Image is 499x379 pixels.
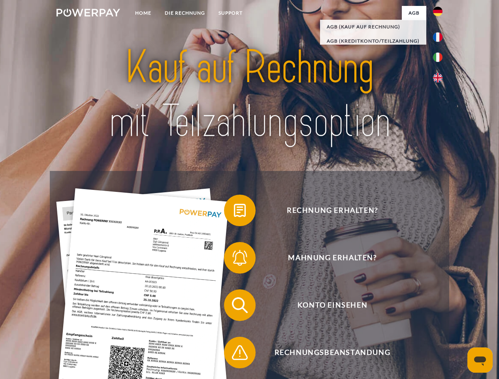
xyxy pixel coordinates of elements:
[320,34,426,48] a: AGB (Kreditkonto/Teilzahlung)
[433,73,443,83] img: en
[224,242,429,274] button: Mahnung erhalten?
[320,20,426,34] a: AGB (Kauf auf Rechnung)
[433,7,443,16] img: de
[128,6,158,20] a: Home
[402,6,426,20] a: agb
[433,53,443,62] img: it
[224,195,429,226] button: Rechnung erhalten?
[212,6,249,20] a: SUPPORT
[230,343,250,362] img: qb_warning.svg
[235,289,429,321] span: Konto einsehen
[235,195,429,226] span: Rechnung erhalten?
[230,201,250,220] img: qb_bill.svg
[158,6,212,20] a: DIE RECHNUNG
[433,32,443,42] img: fr
[230,248,250,268] img: qb_bell.svg
[235,242,429,274] span: Mahnung erhalten?
[224,337,429,368] button: Rechnungsbeanstandung
[230,295,250,315] img: qb_search.svg
[75,38,424,151] img: title-powerpay_de.svg
[224,289,429,321] button: Konto einsehen
[56,9,120,17] img: logo-powerpay-white.svg
[467,347,493,373] iframe: Schaltfläche zum Öffnen des Messaging-Fensters
[235,337,429,368] span: Rechnungsbeanstandung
